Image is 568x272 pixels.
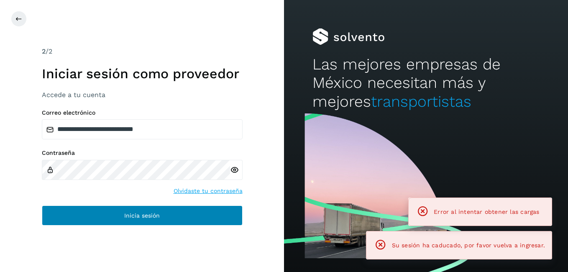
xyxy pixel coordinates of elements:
span: Su sesión ha caducado, por favor vuelva a ingresar. [392,242,545,249]
h3: Accede a tu cuenta [42,91,243,99]
label: Contraseña [42,149,243,157]
h1: Iniciar sesión como proveedor [42,66,243,82]
span: Inicia sesión [124,213,160,218]
div: /2 [42,46,243,56]
a: Olvidaste tu contraseña [174,187,243,195]
label: Correo electrónico [42,109,243,116]
span: Error al intentar obtener las cargas [434,208,539,215]
h2: Las mejores empresas de México necesitan más y mejores [312,55,540,111]
span: 2 [42,47,46,55]
button: Inicia sesión [42,205,243,226]
span: transportistas [371,92,471,110]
